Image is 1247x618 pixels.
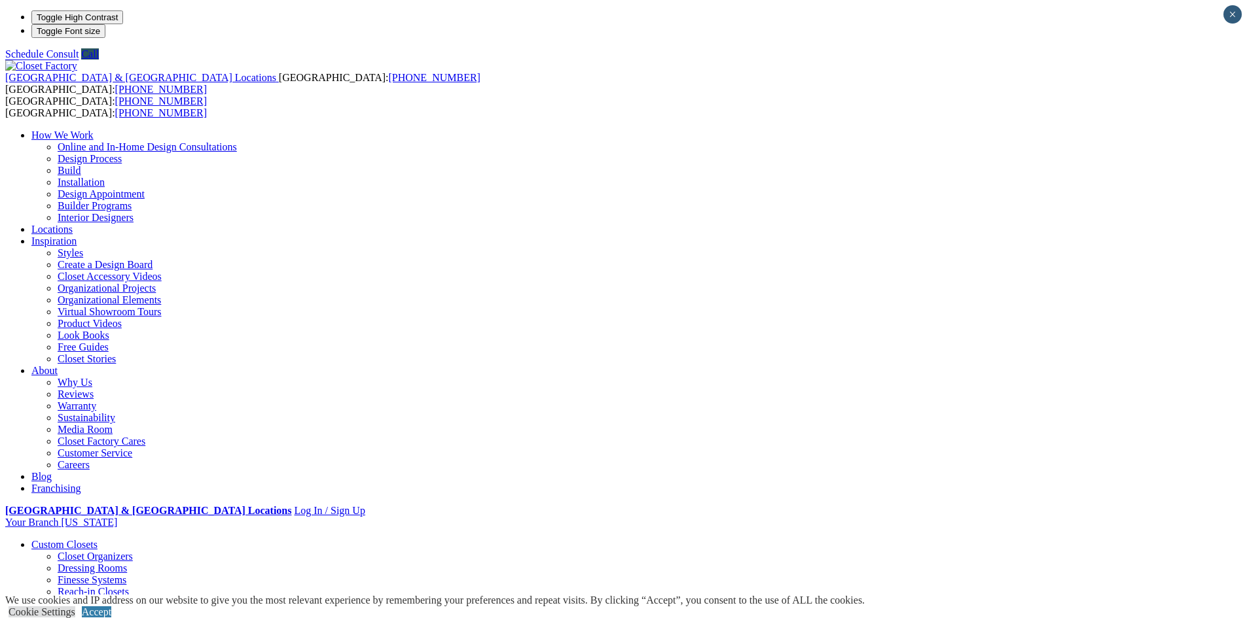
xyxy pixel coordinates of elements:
[58,271,162,282] a: Closet Accessory Videos
[31,539,98,550] a: Custom Closets
[58,562,127,574] a: Dressing Rooms
[31,365,58,376] a: About
[58,188,145,199] a: Design Appointment
[1223,5,1242,24] button: Close
[115,107,207,118] a: [PHONE_NUMBER]
[58,447,132,458] a: Customer Service
[5,60,77,72] img: Closet Factory
[58,283,156,294] a: Organizational Projects
[5,72,480,95] span: [GEOGRAPHIC_DATA]: [GEOGRAPHIC_DATA]:
[58,459,90,470] a: Careers
[58,551,133,562] a: Closet Organizers
[31,24,105,38] button: Toggle Font size
[58,574,126,585] a: Finesse Systems
[58,177,105,188] a: Installation
[5,505,291,516] a: [GEOGRAPHIC_DATA] & [GEOGRAPHIC_DATA] Locations
[81,48,99,60] a: Call
[5,72,276,83] span: [GEOGRAPHIC_DATA] & [GEOGRAPHIC_DATA] Locations
[31,471,52,482] a: Blog
[388,72,480,83] a: [PHONE_NUMBER]
[58,200,132,211] a: Builder Programs
[115,84,207,95] a: [PHONE_NUMBER]
[37,12,118,22] span: Toggle High Contrast
[58,388,94,400] a: Reviews
[37,26,100,36] span: Toggle Font size
[58,436,145,447] a: Closet Factory Cares
[5,517,117,528] a: Your Branch [US_STATE]
[31,483,81,494] a: Franchising
[31,235,77,247] a: Inspiration
[5,72,279,83] a: [GEOGRAPHIC_DATA] & [GEOGRAPHIC_DATA] Locations
[5,594,865,606] div: We use cookies and IP address on our website to give you the most relevant experience by remember...
[58,318,122,329] a: Product Videos
[58,247,83,258] a: Styles
[58,165,81,176] a: Build
[58,412,115,423] a: Sustainability
[5,95,207,118] span: [GEOGRAPHIC_DATA]: [GEOGRAPHIC_DATA]:
[31,224,73,235] a: Locations
[58,259,153,270] a: Create a Design Board
[58,330,109,341] a: Look Books
[58,424,113,435] a: Media Room
[58,212,134,223] a: Interior Designers
[58,153,122,164] a: Design Process
[82,606,111,617] a: Accept
[58,141,237,152] a: Online and In-Home Design Consultations
[58,586,129,597] a: Reach-in Closets
[58,377,92,388] a: Why Us
[9,606,75,617] a: Cookie Settings
[58,341,109,352] a: Free Guides
[5,517,58,528] span: Your Branch
[61,517,117,528] span: [US_STATE]
[58,353,116,364] a: Closet Stories
[5,48,79,60] a: Schedule Consult
[58,306,162,317] a: Virtual Showroom Tours
[31,129,94,141] a: How We Work
[58,294,161,305] a: Organizational Elements
[294,505,365,516] a: Log In / Sign Up
[58,400,96,411] a: Warranty
[31,10,123,24] button: Toggle High Contrast
[115,95,207,107] a: [PHONE_NUMBER]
